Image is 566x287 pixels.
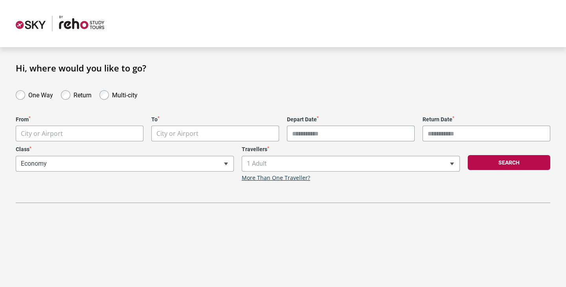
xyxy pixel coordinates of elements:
[242,156,459,171] span: 1 Adult
[423,116,550,123] label: Return Date
[16,156,234,172] span: Economy
[151,116,279,123] label: To
[28,90,53,99] label: One Way
[16,116,143,123] label: From
[21,129,63,138] span: City or Airport
[242,146,460,153] label: Travellers
[74,90,92,99] label: Return
[287,116,415,123] label: Depart Date
[16,126,143,141] span: City or Airport
[242,156,460,172] span: 1 Adult
[242,175,310,181] a: More Than One Traveller?
[112,90,138,99] label: Multi-city
[156,129,198,138] span: City or Airport
[16,156,233,171] span: Economy
[16,126,143,141] span: City or Airport
[468,155,550,170] button: Search
[16,146,234,153] label: Class
[152,126,279,141] span: City or Airport
[151,126,279,141] span: City or Airport
[16,63,550,73] h1: Hi, where would you like to go?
